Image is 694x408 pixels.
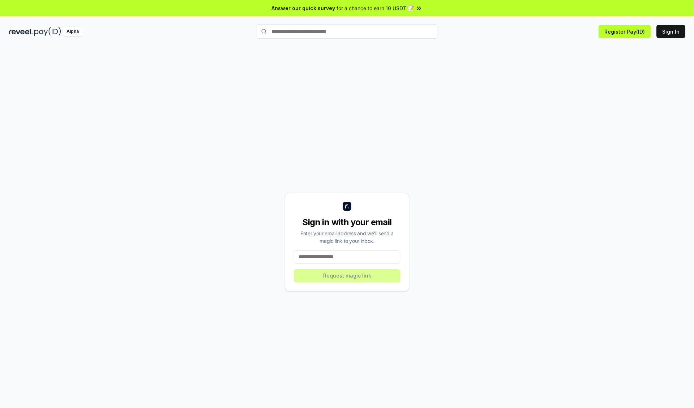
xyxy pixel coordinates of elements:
button: Register Pay(ID) [599,25,651,38]
img: logo_small [343,202,351,211]
div: Sign in with your email [294,216,400,228]
div: Alpha [63,27,83,36]
img: reveel_dark [9,27,33,36]
span: Answer our quick survey [271,4,335,12]
img: pay_id [34,27,61,36]
span: for a chance to earn 10 USDT 📝 [337,4,414,12]
div: Enter your email address and we’ll send a magic link to your inbox. [294,229,400,245]
button: Sign In [656,25,685,38]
